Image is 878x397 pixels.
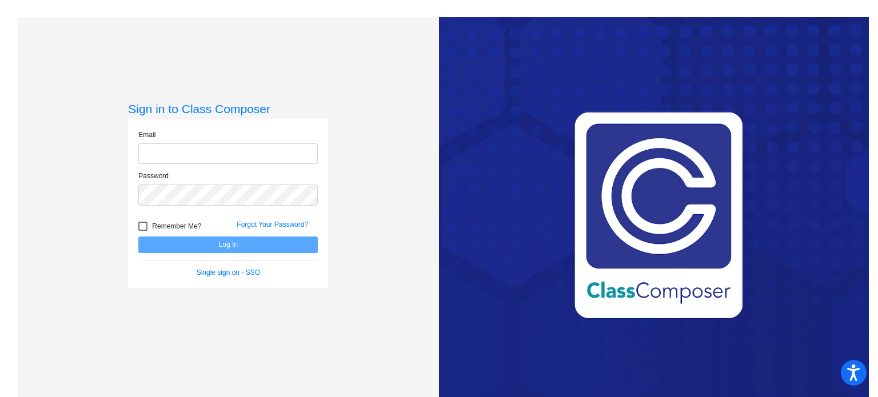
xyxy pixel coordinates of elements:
[138,130,155,140] label: Email
[197,268,260,276] a: Single sign on - SSO
[152,219,201,233] span: Remember Me?
[138,171,169,181] label: Password
[128,102,328,116] h3: Sign in to Class Composer
[138,236,318,253] button: Log In
[237,220,308,228] a: Forgot Your Password?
